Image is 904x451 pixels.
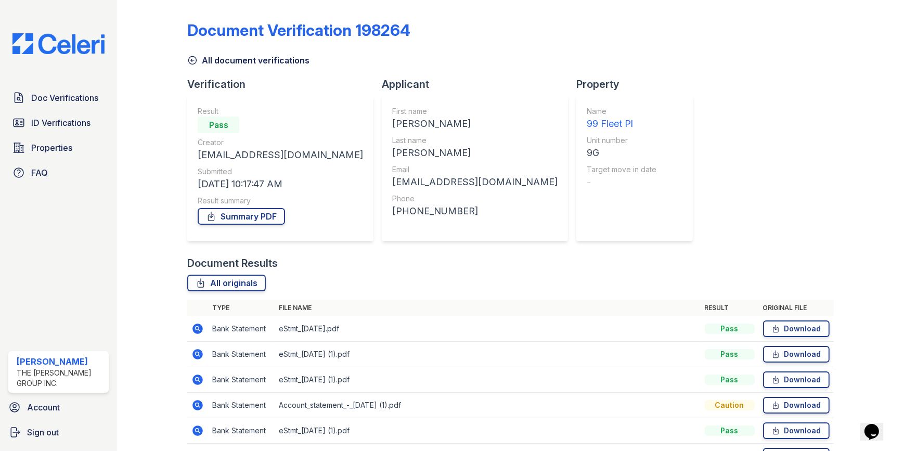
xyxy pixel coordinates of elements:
[392,135,558,146] div: Last name
[8,112,109,133] a: ID Verifications
[275,367,700,393] td: eStmt_[DATE] (1).pdf
[705,349,755,359] div: Pass
[587,164,656,175] div: Target move in date
[275,342,700,367] td: eStmt_[DATE] (1).pdf
[198,148,363,162] div: [EMAIL_ADDRESS][DOMAIN_NAME]
[208,300,275,316] th: Type
[763,371,830,388] a: Download
[27,426,59,439] span: Sign out
[759,300,834,316] th: Original file
[587,117,656,131] div: 99 Fleet Pl
[187,21,410,40] div: Document Verification 198264
[198,196,363,206] div: Result summary
[187,77,382,92] div: Verification
[275,418,700,444] td: eStmt_[DATE] (1).pdf
[587,106,656,117] div: Name
[705,375,755,385] div: Pass
[587,175,656,189] div: -
[275,393,700,418] td: Account_statement_-_[DATE] (1).pdf
[31,92,98,104] span: Doc Verifications
[392,194,558,204] div: Phone
[4,33,113,54] img: CE_Logo_Blue-a8612792a0a2168367f1c8372b55b34899dd931a85d93a1a3d3e32e68fde9ad4.png
[8,137,109,158] a: Properties
[27,401,60,414] span: Account
[392,117,558,131] div: [PERSON_NAME]
[275,316,700,342] td: eStmt_[DATE].pdf
[587,146,656,160] div: 9G
[705,324,755,334] div: Pass
[31,141,72,154] span: Properties
[8,162,109,183] a: FAQ
[576,77,701,92] div: Property
[208,418,275,444] td: Bank Statement
[275,300,700,316] th: File name
[31,117,91,129] span: ID Verifications
[208,367,275,393] td: Bank Statement
[198,137,363,148] div: Creator
[382,77,576,92] div: Applicant
[763,422,830,439] a: Download
[198,208,285,225] a: Summary PDF
[8,87,109,108] a: Doc Verifications
[4,422,113,443] a: Sign out
[198,117,239,133] div: Pass
[17,368,105,389] div: The [PERSON_NAME] Group Inc.
[187,275,266,291] a: All originals
[17,355,105,368] div: [PERSON_NAME]
[392,204,558,218] div: [PHONE_NUMBER]
[392,164,558,175] div: Email
[4,397,113,418] a: Account
[763,397,830,414] a: Download
[392,146,558,160] div: [PERSON_NAME]
[208,316,275,342] td: Bank Statement
[705,400,755,410] div: Caution
[187,256,278,270] div: Document Results
[860,409,894,441] iframe: chat widget
[392,175,558,189] div: [EMAIL_ADDRESS][DOMAIN_NAME]
[701,300,759,316] th: Result
[198,177,363,191] div: [DATE] 10:17:47 AM
[198,106,363,117] div: Result
[392,106,558,117] div: First name
[763,320,830,337] a: Download
[198,166,363,177] div: Submitted
[705,426,755,436] div: Pass
[208,342,275,367] td: Bank Statement
[31,166,48,179] span: FAQ
[187,54,309,67] a: All document verifications
[587,135,656,146] div: Unit number
[587,106,656,131] a: Name 99 Fleet Pl
[208,393,275,418] td: Bank Statement
[763,346,830,363] a: Download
